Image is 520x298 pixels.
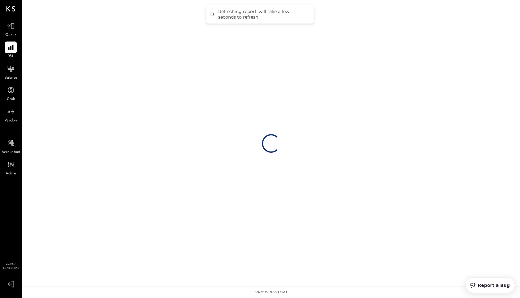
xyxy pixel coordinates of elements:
a: Balance [0,63,21,81]
a: Accountant [0,137,21,155]
a: Admin [0,159,21,177]
a: Cash [0,84,21,102]
span: P&L [7,54,15,59]
span: Cash [7,97,15,102]
a: Vendors [0,106,21,124]
span: Accountant [2,150,20,155]
div: Refreshing report, will take a few seconds to refresh [218,9,308,20]
div: v 4.39.0-develop.1 [255,290,287,295]
a: P&L [0,42,21,59]
span: Balance [4,75,17,81]
a: Queue [0,20,21,38]
span: Admin [6,171,16,177]
span: Queue [5,33,17,38]
span: Vendors [4,118,18,124]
